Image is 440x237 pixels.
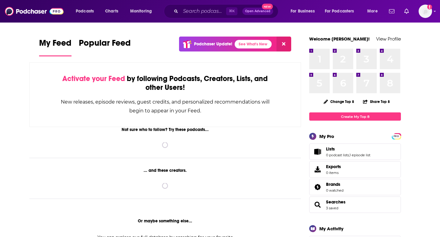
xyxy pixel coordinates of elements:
div: by following Podcasts, Creators, Lists, and other Users! [60,74,270,92]
span: New [262,4,273,9]
span: Searches [309,196,401,213]
button: open menu [126,6,160,16]
div: ... and these creators. [29,168,301,173]
span: Open Advanced [245,10,270,13]
a: See What's New [235,40,272,48]
img: User Profile [419,5,432,18]
span: Brands [326,182,340,187]
span: Exports [326,164,341,169]
span: Podcasts [76,7,94,16]
div: Search podcasts, credits, & more... [170,4,284,18]
a: PRO [393,134,400,138]
a: Show notifications dropdown [387,6,397,16]
a: Searches [326,199,346,205]
span: Monitoring [130,7,152,16]
span: 0 items [326,171,341,175]
span: For Business [291,7,315,16]
a: Lists [326,146,370,152]
button: open menu [363,6,385,16]
div: My Pro [319,133,334,139]
a: 0 watched [326,188,343,193]
a: Searches [311,200,324,209]
button: Show profile menu [419,5,432,18]
img: Podchaser - Follow, Share and Rate Podcasts [5,5,64,17]
a: Show notifications dropdown [402,6,411,16]
span: Activate your Feed [62,74,125,83]
span: More [367,7,378,16]
button: open menu [71,6,102,16]
a: My Feed [39,38,71,56]
div: Not sure who to follow? Try these podcasts... [29,127,301,132]
span: My Feed [39,38,71,52]
span: For Podcasters [325,7,354,16]
span: Charts [105,7,118,16]
a: 1 episode list [350,153,370,157]
button: open menu [321,6,363,16]
svg: Add a profile image [427,5,432,9]
div: My Activity [319,226,343,232]
button: Open AdvancedNew [242,8,273,15]
span: Lists [326,146,335,152]
a: 0 podcast lists [326,153,349,157]
span: Popular Feed [79,38,131,52]
div: New releases, episode reviews, guest credits, and personalized recommendations will begin to appe... [60,97,270,115]
span: Exports [311,165,324,174]
a: Popular Feed [79,38,131,56]
a: 3 saved [326,206,338,210]
div: Or maybe something else... [29,218,301,224]
input: Search podcasts, credits, & more... [181,6,226,16]
span: Lists [309,143,401,160]
button: Share Top 8 [363,96,390,108]
a: Create My Top 8 [309,112,401,121]
span: Logged in as kkitamorn [419,5,432,18]
span: Brands [309,179,401,195]
a: View Profile [376,36,401,42]
button: open menu [286,6,322,16]
a: Brands [311,183,324,191]
a: Charts [101,6,122,16]
span: ⌘ K [226,7,237,15]
p: Podchaser Update! [194,41,232,47]
a: Exports [309,161,401,178]
button: Change Top 8 [320,98,358,105]
a: Brands [326,182,343,187]
a: Welcome [PERSON_NAME]! [309,36,370,42]
a: Lists [311,147,324,156]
